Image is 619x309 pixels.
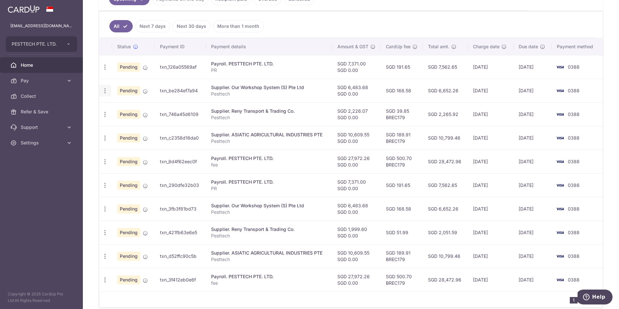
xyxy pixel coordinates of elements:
[468,173,513,197] td: [DATE]
[381,221,423,244] td: SGD 51.99
[381,55,423,79] td: SGD 191.65
[513,221,552,244] td: [DATE]
[332,244,381,268] td: SGD 10,609.55 SGD 0.00
[117,86,140,95] span: Pending
[332,79,381,102] td: SGD 6,483.68 SGD 0.00
[332,197,381,221] td: SGD 6,483.68 SGD 0.00
[513,244,552,268] td: [DATE]
[554,110,567,118] img: Bank Card
[21,62,63,68] span: Home
[109,20,133,32] a: All
[468,268,513,292] td: [DATE]
[568,135,580,141] span: 0388
[211,61,327,67] div: Payroll. PESTTECH PTE. LTD.
[206,38,332,55] th: Payment details
[8,5,39,13] img: CardUp
[117,204,140,213] span: Pending
[211,280,327,286] p: fee
[513,126,552,150] td: [DATE]
[211,155,327,162] div: Payroll. PESTTECH PTE. LTD.
[552,38,603,55] th: Payment method
[568,277,580,282] span: 0388
[554,181,567,189] img: Bank Card
[386,43,411,50] span: CardUp fee
[211,226,327,233] div: Supplier. Reny Transport & Trading Co.
[381,102,423,126] td: SGD 39.85 BREC179
[519,43,538,50] span: Due date
[423,268,468,292] td: SGD 28,472.96
[211,179,327,185] div: Payroll. PESTTECH PTE. LTD.
[21,77,63,84] span: Pay
[381,173,423,197] td: SGD 191.65
[21,109,63,115] span: Refer & Save
[117,133,140,143] span: Pending
[473,43,500,50] span: Charge date
[117,110,140,119] span: Pending
[381,79,423,102] td: SGD 168.58
[211,132,327,138] div: Supplier. ASIATIC AGRICULTURAL INDUSTRIES PTE
[468,55,513,79] td: [DATE]
[213,20,264,32] a: More than 1 month
[117,252,140,261] span: Pending
[155,173,206,197] td: txn_290dfe32b03
[211,256,327,263] p: Pesttech
[570,292,602,307] nav: pager
[513,55,552,79] td: [DATE]
[211,273,327,280] div: Payroll. PESTTECH PTE. LTD.
[211,233,327,239] p: Pesttech
[423,126,468,150] td: SGD 10,799.46
[570,297,578,303] li: 1
[513,150,552,173] td: [DATE]
[135,20,170,32] a: Next 7 days
[468,79,513,102] td: [DATE]
[554,276,567,284] img: Bank Card
[513,268,552,292] td: [DATE]
[423,55,468,79] td: SGD 7,562.65
[568,64,580,70] span: 0388
[568,230,580,235] span: 0388
[155,55,206,79] td: txn_126a05569af
[381,150,423,173] td: SGD 500.70 BREC179
[468,244,513,268] td: [DATE]
[155,38,206,55] th: Payment ID
[568,111,580,117] span: 0388
[554,205,567,213] img: Bank Card
[513,79,552,102] td: [DATE]
[155,244,206,268] td: txn_d52ffc90c5b
[155,102,206,126] td: txn_746a45d6109
[513,197,552,221] td: [DATE]
[554,229,567,236] img: Bank Card
[423,150,468,173] td: SGD 28,472.96
[332,55,381,79] td: SGD 7,371.00 SGD 0.00
[423,197,468,221] td: SGD 6,652.26
[554,87,567,95] img: Bank Card
[554,63,567,71] img: Bank Card
[155,268,206,292] td: txn_3f412eb0e6f
[468,221,513,244] td: [DATE]
[155,150,206,173] td: txn_8d4f62eec0f
[117,228,140,237] span: Pending
[6,36,77,52] button: PESTTECH PTE. LTD.
[423,221,468,244] td: SGD 2,051.59
[332,221,381,244] td: SGD 1,999.60 SGD 0.00
[211,162,327,168] p: fee
[468,197,513,221] td: [DATE]
[554,158,567,166] img: Bank Card
[468,150,513,173] td: [DATE]
[332,102,381,126] td: SGD 2,226.07 SGD 0.00
[423,244,468,268] td: SGD 10,799.46
[423,173,468,197] td: SGD 7,562.65
[381,126,423,150] td: SGD 189.91 BREC179
[211,84,327,91] div: Supplier. Our Workshop System (S) Pte Ltd
[568,88,580,93] span: 0388
[211,250,327,256] div: Supplier. ASIATIC AGRICULTURAL INDUSTRIES PTE
[337,43,368,50] span: Amount & GST
[155,221,206,244] td: txn_421fb63e6e5
[211,185,327,192] p: PR
[568,253,580,259] span: 0388
[332,150,381,173] td: SGD 27,972.26 SGD 0.00
[568,159,580,164] span: 0388
[117,157,140,166] span: Pending
[173,20,210,32] a: Next 30 days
